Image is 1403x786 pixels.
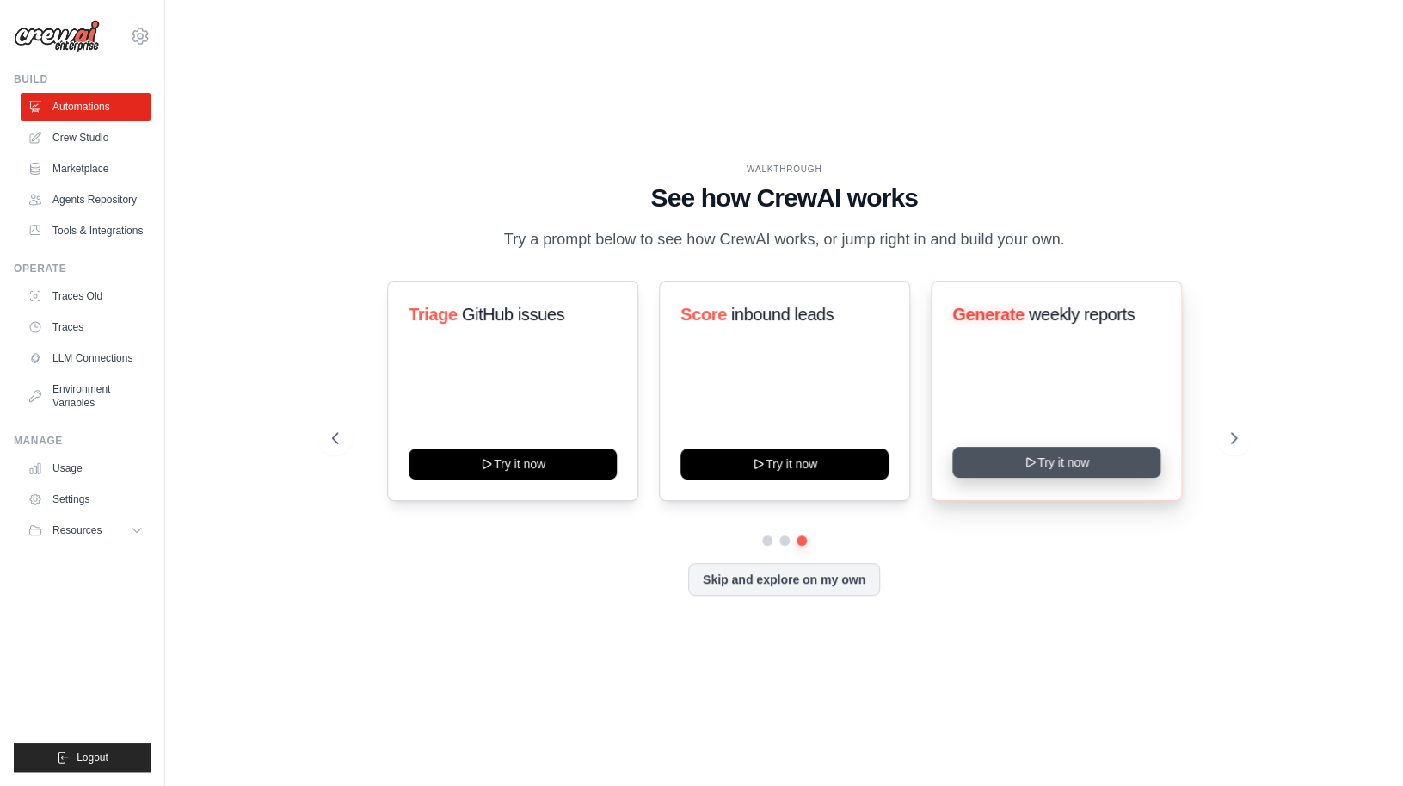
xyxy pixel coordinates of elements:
a: Settings [21,486,151,513]
a: Automations [21,93,151,121]
span: Triage [409,305,458,324]
button: Resources [21,517,151,544]
span: weekly reports [1028,305,1134,324]
button: Skip and explore on my own [688,563,880,596]
span: Logout [77,751,108,764]
a: Environment Variables [21,375,151,417]
span: Resources [52,523,102,537]
div: Build [14,72,151,86]
button: Logout [14,743,151,772]
a: Agents Repository [21,186,151,214]
span: inbound leads [730,305,833,324]
a: Marketplace [21,155,151,183]
button: Try it now [409,449,617,480]
a: LLM Connections [21,344,151,372]
span: Score [680,305,727,324]
h1: See how CrewAI works [332,183,1237,214]
div: WALKTHROUGH [332,163,1237,176]
a: Usage [21,455,151,482]
div: Operate [14,262,151,275]
button: Try it now [680,449,889,480]
a: Traces [21,313,151,341]
span: GitHub issues [461,305,563,324]
span: Generate [952,305,1025,324]
a: Traces Old [21,282,151,310]
button: Try it now [952,447,1160,478]
a: Crew Studio [21,124,151,152]
div: Manage [14,434,151,448]
a: Tools & Integrations [21,217,151,244]
img: Logo [14,20,100,53]
p: Try a prompt below to see how CrewAI works, or jump right in and build your own. [495,227,1074,252]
